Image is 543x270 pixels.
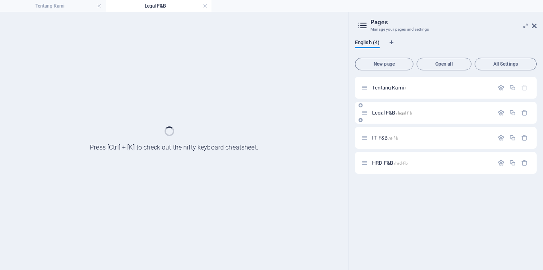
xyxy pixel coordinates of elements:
[498,109,504,116] div: Settings
[370,110,494,115] div: Legal F&B/legal-f-b
[478,62,533,66] span: All Settings
[394,161,408,165] span: /hrd-f-b
[509,109,516,116] div: Duplicate
[372,85,406,91] span: Click to open page
[521,109,528,116] div: Remove
[370,160,494,165] div: HRD F&B/hrd-f-b
[106,2,211,10] h4: Legal F&B
[396,111,412,115] span: /legal-f-b
[509,159,516,166] div: Duplicate
[509,84,516,91] div: Duplicate
[355,39,537,54] div: Language Tabs
[370,135,494,140] div: IT F&B/it-f-b
[475,58,537,70] button: All Settings
[498,159,504,166] div: Settings
[355,38,380,49] span: English (4)
[405,86,406,90] span: /
[372,110,412,116] span: Click to open page
[509,134,516,141] div: Duplicate
[388,136,398,140] span: /it-f-b
[498,84,504,91] div: Settings
[417,58,471,70] button: Open all
[370,85,494,90] div: Tentang Kami/
[521,134,528,141] div: Remove
[498,134,504,141] div: Settings
[370,26,521,33] h3: Manage your pages and settings
[370,19,537,26] h2: Pages
[372,160,408,166] span: Click to open page
[372,135,398,141] span: Click to open page
[359,62,410,66] span: New page
[355,58,413,70] button: New page
[521,84,528,91] div: The startpage cannot be deleted
[521,159,528,166] div: Remove
[420,62,468,66] span: Open all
